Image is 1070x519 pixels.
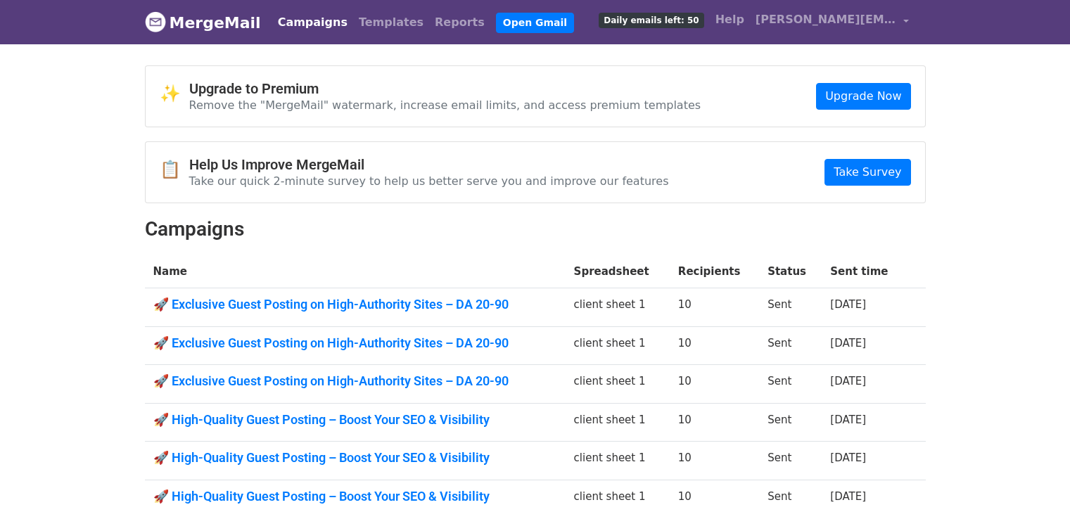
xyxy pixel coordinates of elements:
[153,335,557,351] a: 🚀 Exclusive Guest Posting on High-Authority Sites – DA 20-90
[670,288,759,327] td: 10
[759,480,822,518] td: Sent
[822,255,906,288] th: Sent time
[189,156,669,173] h4: Help Us Improve MergeMail
[759,442,822,480] td: Sent
[830,375,866,387] a: [DATE]
[759,326,822,365] td: Sent
[830,337,866,350] a: [DATE]
[566,403,670,442] td: client sheet 1
[429,8,490,37] a: Reports
[750,6,915,39] a: [PERSON_NAME][EMAIL_ADDRESS][DOMAIN_NAME]
[153,450,557,466] a: 🚀 High-Quality Guest Posting – Boost Your SEO & Visibility
[759,365,822,404] td: Sent
[160,84,189,104] span: ✨
[145,255,566,288] th: Name
[566,442,670,480] td: client sheet 1
[1000,451,1070,519] iframe: Chat Widget
[824,159,910,186] a: Take Survey
[670,442,759,480] td: 10
[153,297,557,312] a: 🚀 Exclusive Guest Posting on High-Authority Sites – DA 20-90
[670,403,759,442] td: 10
[160,160,189,180] span: 📋
[710,6,750,34] a: Help
[759,288,822,327] td: Sent
[759,255,822,288] th: Status
[189,174,669,188] p: Take our quick 2-minute survey to help us better serve you and improve our features
[670,326,759,365] td: 10
[670,365,759,404] td: 10
[566,255,670,288] th: Spreadsheet
[145,217,926,241] h2: Campaigns
[756,11,896,28] span: [PERSON_NAME][EMAIL_ADDRESS][DOMAIN_NAME]
[830,451,866,464] a: [DATE]
[153,489,557,504] a: 🚀 High-Quality Guest Posting – Boost Your SEO & Visibility
[759,403,822,442] td: Sent
[153,412,557,428] a: 🚀 High-Quality Guest Posting – Boost Your SEO & Visibility
[145,11,166,32] img: MergeMail logo
[670,255,759,288] th: Recipients
[145,8,261,37] a: MergeMail
[153,373,557,389] a: 🚀 Exclusive Guest Posting on High-Authority Sites – DA 20-90
[353,8,429,37] a: Templates
[816,83,910,110] a: Upgrade Now
[670,480,759,518] td: 10
[566,365,670,404] td: client sheet 1
[593,6,709,34] a: Daily emails left: 50
[566,288,670,327] td: client sheet 1
[566,480,670,518] td: client sheet 1
[830,490,866,503] a: [DATE]
[599,13,703,28] span: Daily emails left: 50
[189,98,701,113] p: Remove the "MergeMail" watermark, increase email limits, and access premium templates
[830,298,866,311] a: [DATE]
[189,80,701,97] h4: Upgrade to Premium
[830,414,866,426] a: [DATE]
[496,13,574,33] a: Open Gmail
[272,8,353,37] a: Campaigns
[566,326,670,365] td: client sheet 1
